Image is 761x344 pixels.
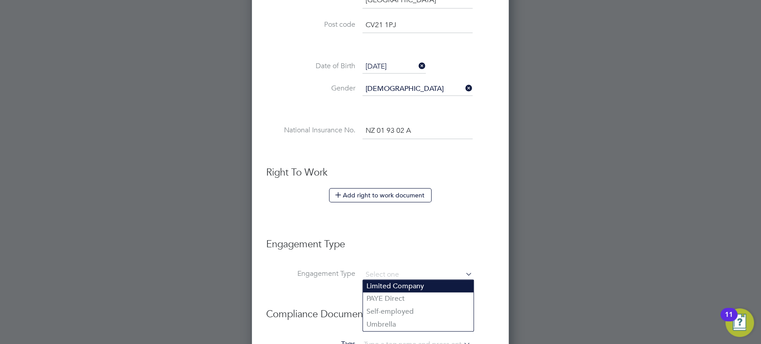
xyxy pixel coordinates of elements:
h3: Engagement Type [266,229,494,251]
li: Umbrella [363,318,473,331]
button: Add right to work document [329,188,432,202]
div: 11 [725,315,733,326]
label: Gender [266,84,355,93]
label: National Insurance No. [266,126,355,135]
button: Open Resource Center, 11 new notifications [725,308,754,337]
li: Self-employed [363,305,473,318]
li: Limited Company [363,280,473,293]
input: Select one [362,60,426,74]
h3: Right To Work [266,166,494,179]
h3: Compliance Documents [266,299,494,321]
li: PAYE Direct [363,292,473,305]
input: Select one [362,82,473,96]
label: Engagement Type [266,269,355,278]
label: Date of Birth [266,61,355,71]
label: Post code [266,20,355,29]
input: Select one [362,269,473,281]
